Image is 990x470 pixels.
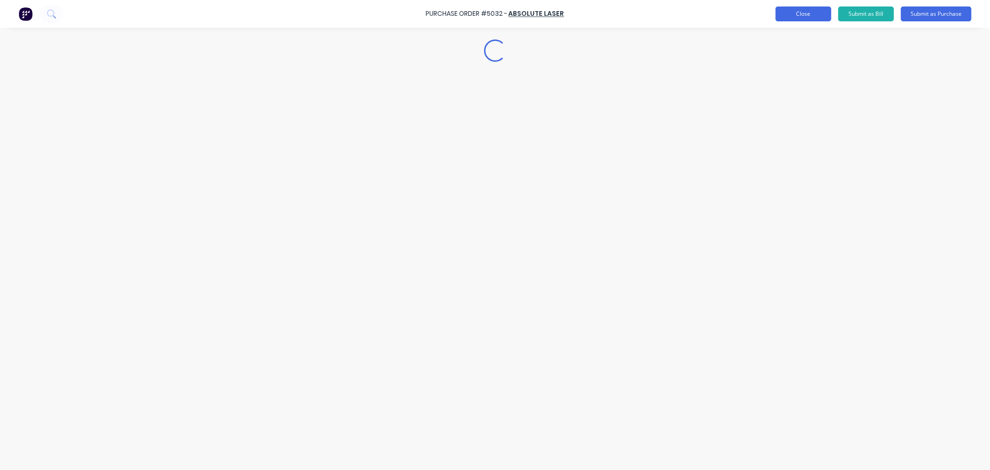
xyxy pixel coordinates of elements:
img: Factory [19,7,32,21]
button: Close [776,7,831,21]
a: Absolute Laser [509,9,564,19]
button: Submit as Bill [838,7,894,21]
div: Purchase Order #5032 - [426,9,508,19]
button: Submit as Purchase [901,7,971,21]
